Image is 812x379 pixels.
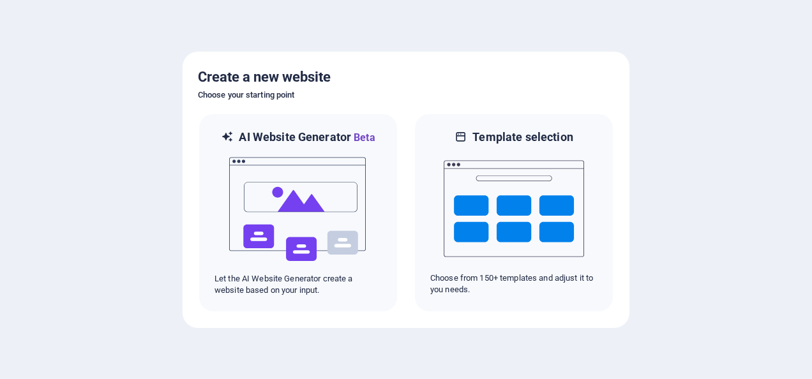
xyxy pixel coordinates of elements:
[351,131,375,144] span: Beta
[198,113,398,313] div: AI Website GeneratorBetaaiLet the AI Website Generator create a website based on your input.
[198,67,614,87] h5: Create a new website
[472,130,573,145] h6: Template selection
[430,272,598,295] p: Choose from 150+ templates and adjust it to you needs.
[414,113,614,313] div: Template selectionChoose from 150+ templates and adjust it to you needs.
[198,87,614,103] h6: Choose your starting point
[239,130,375,145] h6: AI Website Generator
[214,273,382,296] p: Let the AI Website Generator create a website based on your input.
[228,145,368,273] img: ai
